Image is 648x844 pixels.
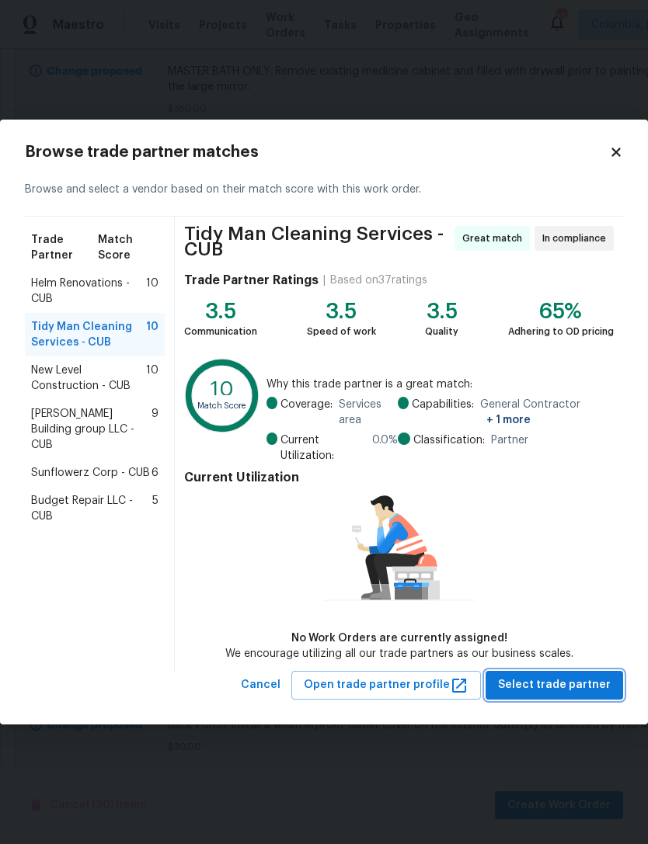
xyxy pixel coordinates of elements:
span: Capabilities: [412,397,474,428]
span: New Level Construction - CUB [31,363,146,394]
div: Based on 37 ratings [330,273,427,288]
span: 6 [152,465,159,481]
span: Current Utilization: [280,432,366,464]
div: 65% [508,304,614,319]
span: Great match [462,231,528,246]
h2: Browse trade partner matches [25,144,609,160]
span: Cancel [241,676,280,695]
span: Open trade partner profile [304,676,469,695]
span: [PERSON_NAME] Building group LLC - CUB [31,406,152,453]
span: Budget Repair LLC - CUB [31,493,152,524]
span: Tidy Man Cleaning Services - CUB [184,226,450,257]
div: Browse and select a vendor based on their match score with this work order. [25,163,623,217]
button: Select trade partner [486,671,623,700]
div: 3.5 [307,304,376,319]
span: Trade Partner [31,232,98,263]
h4: Trade Partner Ratings [184,273,319,288]
span: In compliance [542,231,612,246]
div: | [319,273,330,288]
div: Adhering to OD pricing [508,324,614,339]
div: Speed of work [307,324,376,339]
span: Coverage: [280,397,333,428]
div: Quality [425,324,458,339]
text: Match Score [197,401,247,410]
span: 0.0 % [372,432,398,464]
div: 3.5 [425,304,458,319]
span: Helm Renovations - CUB [31,276,146,307]
div: No Work Orders are currently assigned! [225,630,573,646]
span: 5 [152,493,159,524]
button: Cancel [235,671,287,700]
span: 10 [146,276,159,307]
span: 10 [146,319,159,350]
span: Classification: [413,432,485,448]
h4: Current Utilization [184,470,614,485]
div: We encourage utilizing all our trade partners as our business scales. [225,646,573,662]
span: Sunflowerz Corp - CUB [31,465,150,481]
text: 10 [211,379,234,400]
span: Services area [339,397,398,428]
span: + 1 more [486,415,531,425]
span: Why this trade partner is a great match: [267,377,614,392]
span: Match Score [98,232,159,263]
span: 9 [152,406,159,453]
span: Tidy Man Cleaning Services - CUB [31,319,146,350]
span: General Contractor [480,397,614,428]
div: Communication [184,324,257,339]
span: Partner [491,432,528,448]
div: 3.5 [184,304,257,319]
button: Open trade partner profile [291,671,481,700]
span: Select trade partner [498,676,611,695]
span: 10 [146,363,159,394]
